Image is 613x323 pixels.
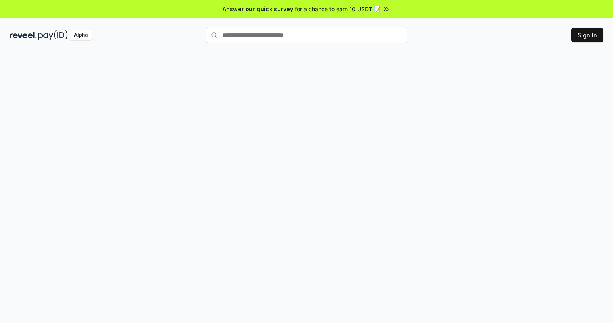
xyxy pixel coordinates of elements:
div: Alpha [69,30,92,40]
span: for a chance to earn 10 USDT 📝 [295,5,381,13]
button: Sign In [571,28,603,42]
img: pay_id [38,30,68,40]
img: reveel_dark [10,30,37,40]
span: Answer our quick survey [223,5,293,13]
